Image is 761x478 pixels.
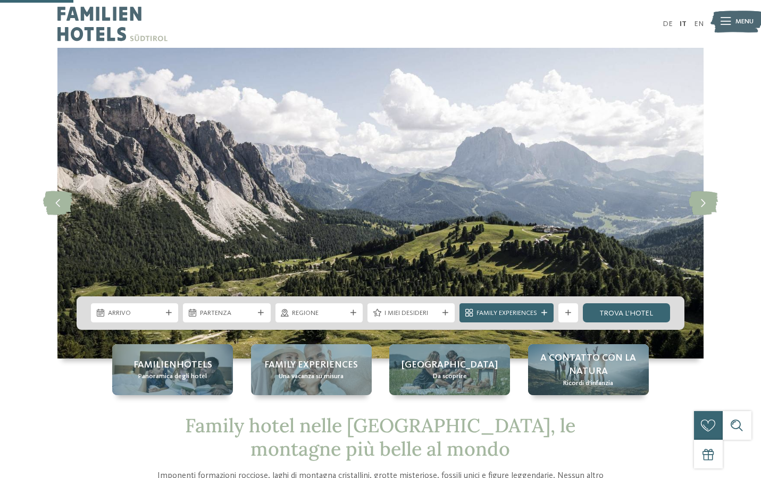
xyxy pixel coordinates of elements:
[185,413,575,460] span: Family hotel nelle [GEOGRAPHIC_DATA], le montagne più belle al mondo
[138,372,207,381] span: Panoramica degli hotel
[680,20,687,28] a: IT
[583,303,670,322] a: trova l’hotel
[735,17,754,27] span: Menu
[389,344,510,395] a: Family hotel nelle Dolomiti: una vacanza nel regno dei Monti Pallidi [GEOGRAPHIC_DATA] Da scoprire
[292,309,346,318] span: Regione
[57,48,704,358] img: Family hotel nelle Dolomiti: una vacanza nel regno dei Monti Pallidi
[264,358,358,372] span: Family experiences
[279,372,344,381] span: Una vacanza su misura
[133,358,212,372] span: Familienhotels
[476,309,537,318] span: Family Experiences
[112,344,233,395] a: Family hotel nelle Dolomiti: una vacanza nel regno dei Monti Pallidi Familienhotels Panoramica de...
[402,358,498,372] span: [GEOGRAPHIC_DATA]
[108,309,162,318] span: Arrivo
[528,344,649,395] a: Family hotel nelle Dolomiti: una vacanza nel regno dei Monti Pallidi A contatto con la natura Ric...
[694,20,704,28] a: EN
[384,309,438,318] span: I miei desideri
[251,344,372,395] a: Family hotel nelle Dolomiti: una vacanza nel regno dei Monti Pallidi Family experiences Una vacan...
[663,20,673,28] a: DE
[433,372,467,381] span: Da scoprire
[538,352,639,378] span: A contatto con la natura
[563,379,613,388] span: Ricordi d’infanzia
[200,309,254,318] span: Partenza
